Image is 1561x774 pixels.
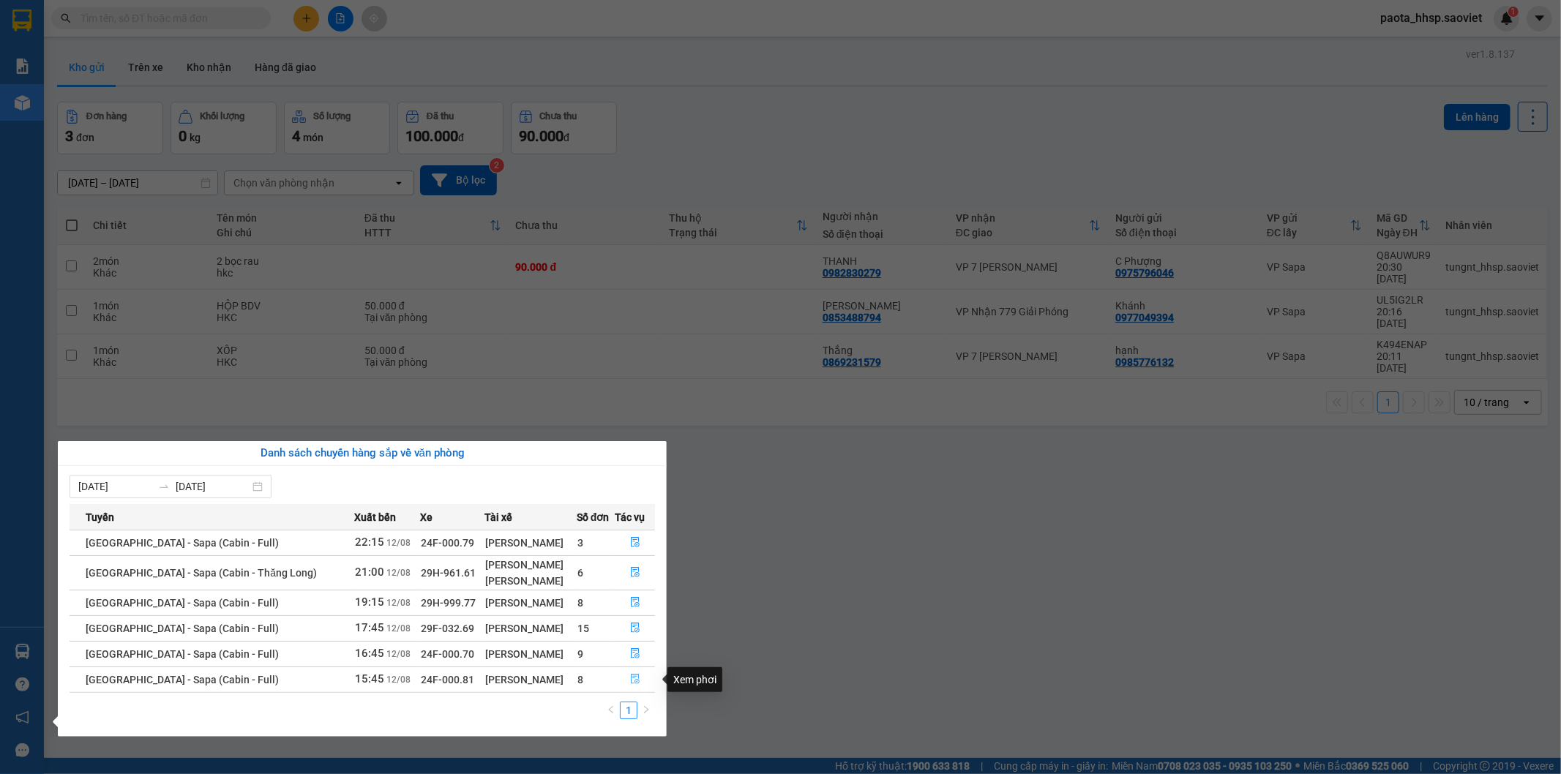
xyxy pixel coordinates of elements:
[630,567,640,579] span: file-done
[486,573,576,589] div: [PERSON_NAME]
[387,598,411,608] span: 12/08
[421,537,474,549] span: 24F-000.79
[667,667,722,692] div: Xem phơi
[176,478,250,495] input: Đến ngày
[602,702,620,719] li: Previous Page
[577,623,589,634] span: 15
[420,509,433,525] span: Xe
[356,672,385,685] span: 15:45
[421,597,476,609] span: 29H-999.77
[602,702,620,719] button: left
[615,531,654,555] button: file-done
[607,705,615,714] span: left
[356,595,385,609] span: 19:15
[577,597,583,609] span: 8
[387,649,411,659] span: 12/08
[86,509,114,525] span: Tuyến
[86,648,279,660] span: [GEOGRAPHIC_DATA] - Sapa (Cabin - Full)
[158,481,170,492] span: swap-right
[615,591,654,615] button: file-done
[577,674,583,685] span: 8
[356,536,385,549] span: 22:15
[620,702,637,719] li: 1
[642,705,651,714] span: right
[577,509,610,525] span: Số đơn
[86,623,279,634] span: [GEOGRAPHIC_DATA] - Sapa (Cabin - Full)
[630,674,640,685] span: file-done
[615,617,654,640] button: file-done
[421,674,474,685] span: 24F-000.81
[486,646,576,662] div: [PERSON_NAME]
[615,668,654,691] button: file-done
[486,595,576,611] div: [PERSON_NAME]
[486,672,576,688] div: [PERSON_NAME]
[158,481,170,492] span: to
[486,557,576,573] div: [PERSON_NAME]
[387,538,411,548] span: 12/08
[356,647,385,660] span: 16:45
[78,478,152,495] input: Từ ngày
[486,535,576,551] div: [PERSON_NAME]
[615,642,654,666] button: file-done
[387,675,411,685] span: 12/08
[630,537,640,549] span: file-done
[637,702,655,719] button: right
[615,561,654,585] button: file-done
[485,509,513,525] span: Tài xế
[86,567,317,579] span: [GEOGRAPHIC_DATA] - Sapa (Cabin - Thăng Long)
[615,509,645,525] span: Tác vụ
[387,623,411,634] span: 12/08
[630,597,640,609] span: file-done
[577,648,583,660] span: 9
[621,702,637,718] a: 1
[356,621,385,634] span: 17:45
[356,566,385,579] span: 21:00
[86,537,279,549] span: [GEOGRAPHIC_DATA] - Sapa (Cabin - Full)
[421,623,474,634] span: 29F-032.69
[637,702,655,719] li: Next Page
[355,509,397,525] span: Xuất bến
[86,597,279,609] span: [GEOGRAPHIC_DATA] - Sapa (Cabin - Full)
[86,674,279,685] span: [GEOGRAPHIC_DATA] - Sapa (Cabin - Full)
[577,567,583,579] span: 6
[577,537,583,549] span: 3
[70,445,655,462] div: Danh sách chuyến hàng sắp về văn phòng
[630,623,640,634] span: file-done
[387,568,411,578] span: 12/08
[421,648,474,660] span: 24F-000.70
[630,648,640,660] span: file-done
[421,567,476,579] span: 29H-961.61
[486,620,576,636] div: [PERSON_NAME]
